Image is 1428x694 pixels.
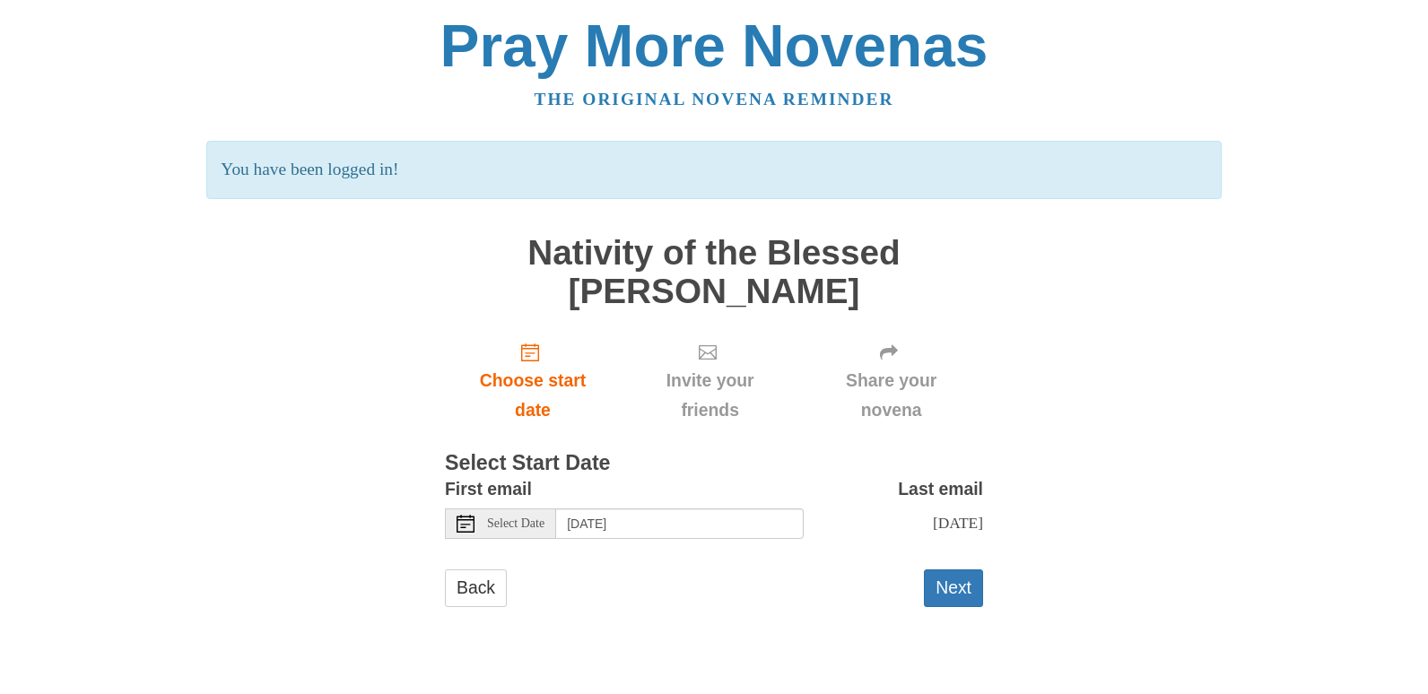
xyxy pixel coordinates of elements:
[445,569,507,606] a: Back
[621,328,799,435] div: Click "Next" to confirm your start date first.
[445,328,621,435] a: Choose start date
[898,474,983,504] label: Last email
[639,366,781,425] span: Invite your friends
[924,569,983,606] button: Next
[799,328,983,435] div: Click "Next" to confirm your start date first.
[445,474,532,504] label: First email
[487,517,544,530] span: Select Date
[445,452,983,475] h3: Select Start Date
[206,141,1221,199] p: You have been logged in!
[440,13,988,79] a: Pray More Novenas
[445,234,983,310] h1: Nativity of the Blessed [PERSON_NAME]
[463,366,603,425] span: Choose start date
[817,366,965,425] span: Share your novena
[535,90,894,108] a: The original novena reminder
[933,514,983,532] span: [DATE]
